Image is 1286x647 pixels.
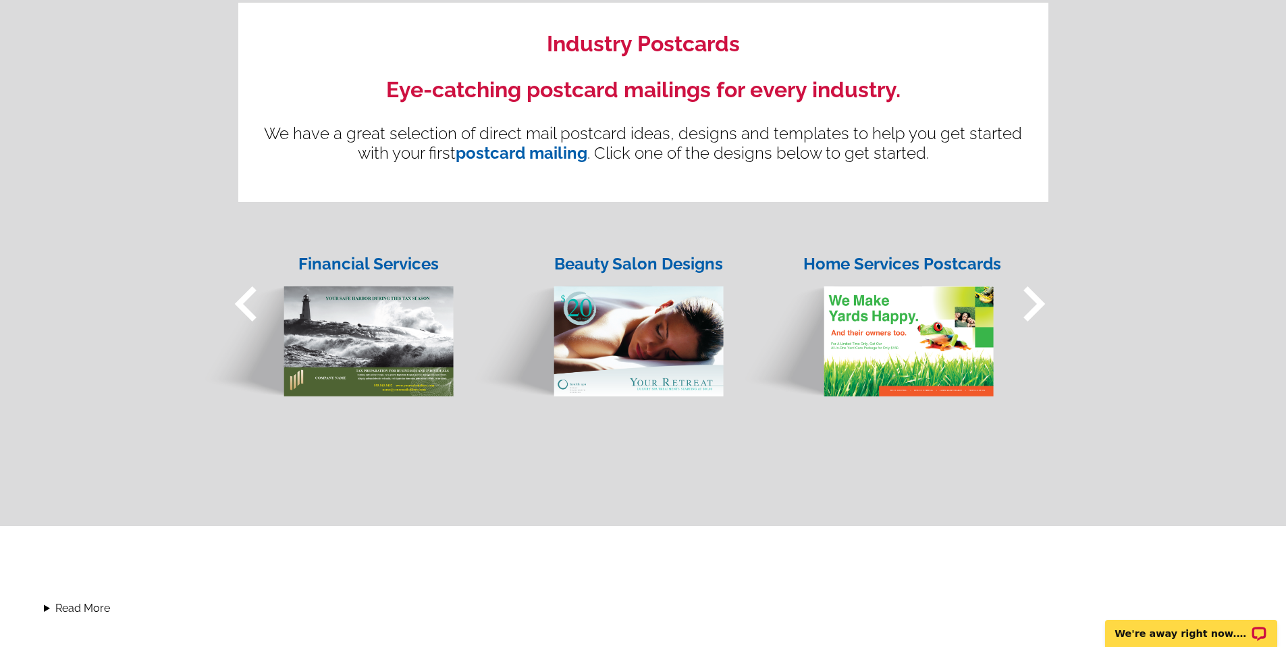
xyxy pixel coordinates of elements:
a: postcard mailing [456,143,587,163]
div: Beauty Salon Designs [553,252,725,276]
a: Home Services Postcards [731,235,1001,398]
summary: Read More [44,600,1242,617]
div: Financial Services [283,252,455,276]
div: Home Services Postcards [803,252,1002,276]
img: home-services.png [738,259,994,398]
h2: Industry Postcards [259,31,1028,57]
img: spa.png [468,259,724,398]
a: Financial Services [191,235,461,398]
iframe: LiveChat chat widget [1096,604,1286,647]
p: We have a great selection of direct mail postcard ideas, designs and templates to help you get st... [259,124,1028,163]
span: keyboard_arrow_left [211,269,282,339]
span: keyboard_arrow_right [998,269,1069,339]
a: Beauty Salon Designs [461,235,731,398]
img: financial-services.png [198,259,454,398]
h2: Eye-catching postcard mailings for every industry. [259,77,1028,103]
